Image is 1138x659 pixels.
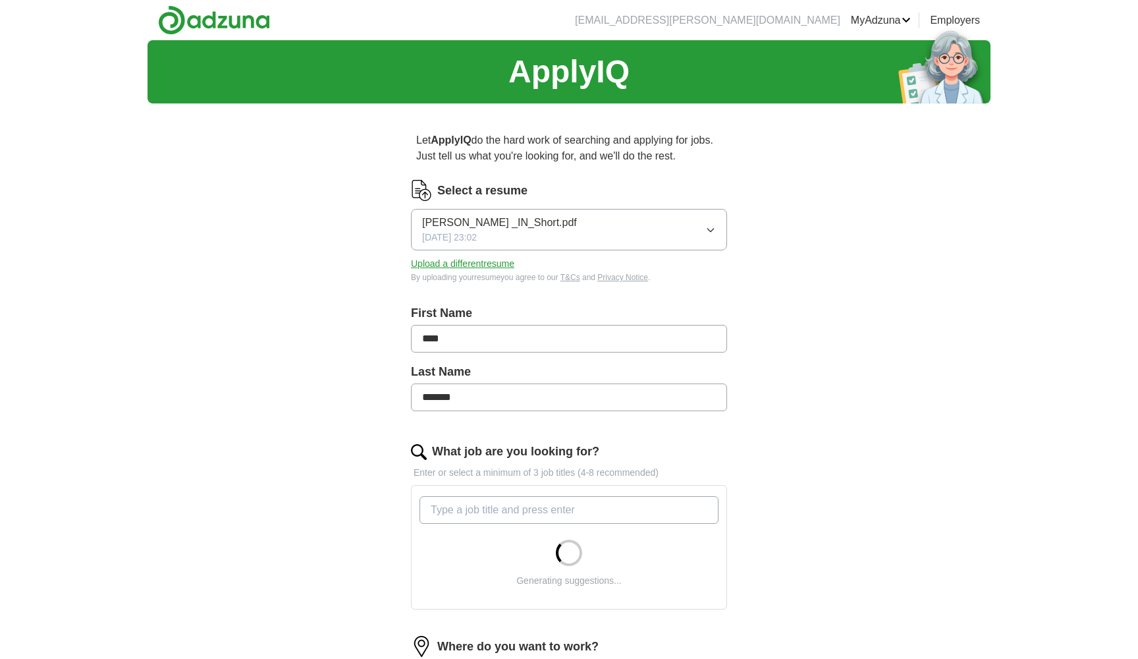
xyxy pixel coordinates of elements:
label: Select a resume [437,182,528,200]
span: [DATE] 23:02 [422,231,477,244]
button: Upload a differentresume [411,257,514,271]
img: Adzuna logo [158,5,270,35]
label: First Name [411,304,727,322]
img: search.png [411,444,427,460]
input: Type a job title and press enter [420,496,718,524]
p: Let do the hard work of searching and applying for jobs. Just tell us what you're looking for, an... [411,127,727,169]
button: [PERSON_NAME] _IN_Short.pdf[DATE] 23:02 [411,209,727,250]
img: location.png [411,636,432,657]
a: Privacy Notice [597,273,648,282]
li: [EMAIL_ADDRESS][PERSON_NAME][DOMAIN_NAME] [575,13,840,28]
label: What job are you looking for? [432,443,599,461]
p: Enter or select a minimum of 3 job titles (4-8 recommended) [411,466,727,480]
a: Employers [930,13,980,28]
img: CV Icon [411,180,432,201]
span: [PERSON_NAME] _IN_Short.pdf [422,215,577,231]
div: Generating suggestions... [516,574,622,588]
h1: ApplyIQ [508,48,630,96]
a: T&Cs [560,273,580,282]
label: Last Name [411,363,727,381]
a: MyAdzuna [851,13,911,28]
strong: ApplyIQ [431,134,471,146]
label: Where do you want to work? [437,638,599,656]
div: By uploading your resume you agree to our and . [411,272,727,283]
